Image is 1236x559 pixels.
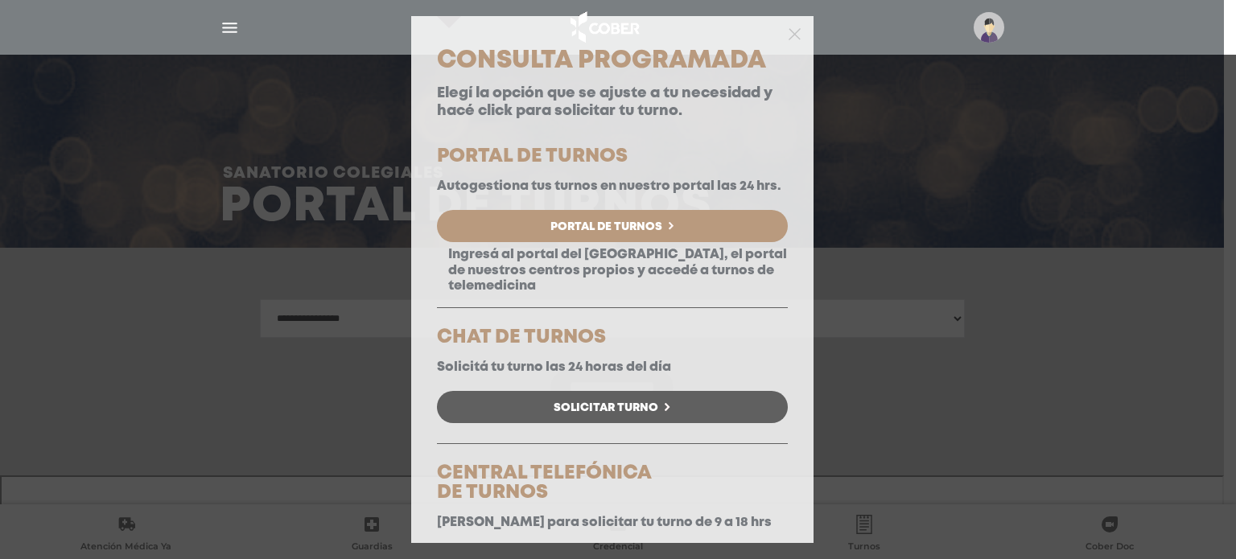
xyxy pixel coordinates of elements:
[437,391,788,423] a: Solicitar Turno
[437,179,788,194] p: Autogestiona tus turnos en nuestro portal las 24 hrs.
[437,85,788,120] p: Elegí la opción que se ajuste a tu necesidad y hacé click para solicitar tu turno.
[550,221,662,232] span: Portal de Turnos
[437,247,788,294] p: Ingresá al portal del [GEOGRAPHIC_DATA], el portal de nuestros centros propios y accedé a turnos ...
[437,147,788,166] h5: PORTAL DE TURNOS
[437,50,766,72] span: Consulta Programada
[437,210,788,242] a: Portal de Turnos
[437,515,788,530] p: [PERSON_NAME] para solicitar tu turno de 9 a 18 hrs
[437,464,788,503] h5: CENTRAL TELEFÓNICA DE TURNOS
[437,360,788,375] p: Solicitá tu turno las 24 horas del día
[554,402,658,413] span: Solicitar Turno
[437,328,788,347] h5: CHAT DE TURNOS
